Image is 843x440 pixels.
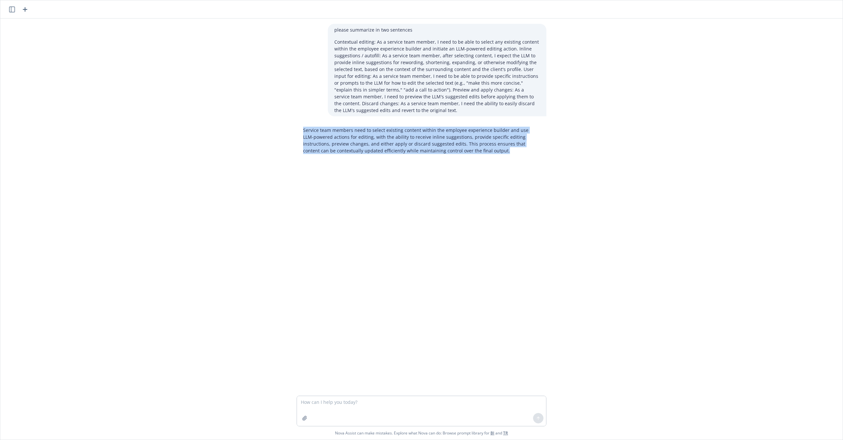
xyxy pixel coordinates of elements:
[503,430,508,436] a: TR
[303,127,540,154] p: Service team members need to select existing content within the employee experience builder and u...
[334,26,540,33] p: please summarize in two sentences
[334,38,540,114] p: Contextual editing: As a service team member, I need to be able to select any existing content wi...
[490,430,494,436] a: BI
[3,426,840,440] span: Nova Assist can make mistakes. Explore what Nova can do: Browse prompt library for and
